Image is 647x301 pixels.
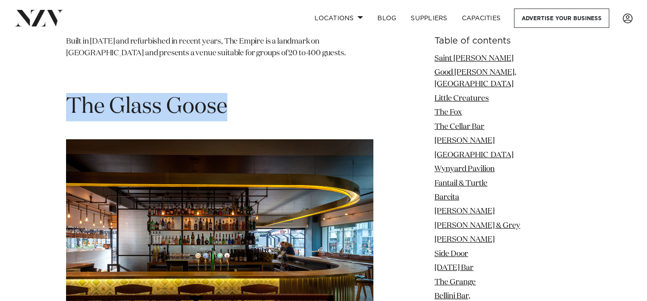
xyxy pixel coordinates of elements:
a: [DATE] Bar [434,265,474,272]
a: The Grange [434,279,476,286]
span: The Glass Goose [66,96,227,118]
a: [PERSON_NAME] [434,236,495,244]
a: Barcita [434,194,459,201]
a: The Fox [434,109,462,117]
a: [PERSON_NAME] [434,208,495,216]
a: SUPPLIERS [403,9,454,28]
a: Advertise your business [514,9,609,28]
a: Little Creatures [434,95,489,102]
a: The Cellar Bar [434,123,484,131]
p: Built in [DATE] and refurbished in recent years, The Empire is a landmark on [GEOGRAPHIC_DATA] an... [66,36,373,60]
a: Locations [307,9,370,28]
img: nzv-logo.png [14,10,63,26]
a: Wynyard Pavilion [434,166,495,173]
a: [PERSON_NAME] [434,137,495,145]
a: [GEOGRAPHIC_DATA] [434,151,514,159]
a: Saint [PERSON_NAME] [434,55,514,62]
h6: Table of contents [434,36,581,46]
a: Capacities [455,9,508,28]
a: [PERSON_NAME] & Grey [434,222,520,230]
a: Good [PERSON_NAME], [GEOGRAPHIC_DATA] [434,69,516,88]
a: Side Door [434,250,468,258]
a: Bellini Bar, [434,292,470,300]
a: Fantail & Turtle [434,180,487,187]
a: BLOG [370,9,403,28]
